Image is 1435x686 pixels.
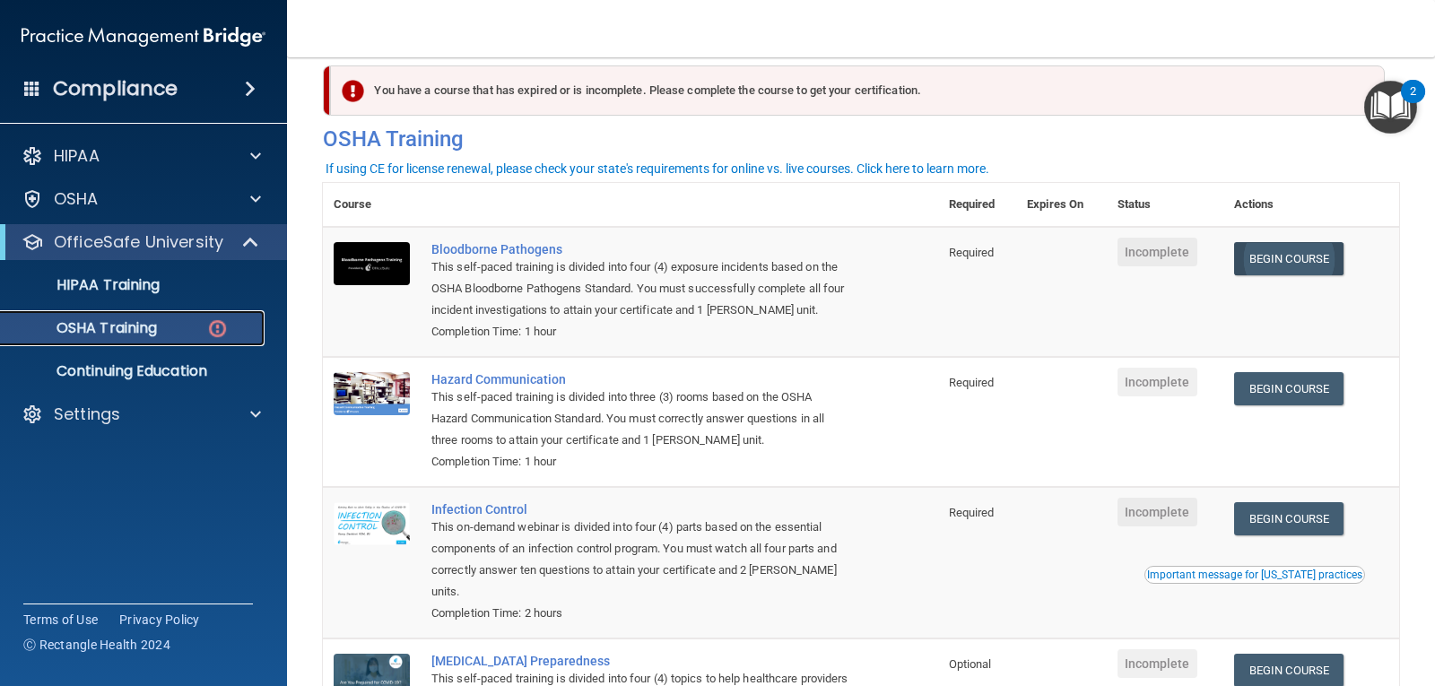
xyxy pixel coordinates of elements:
span: Required [949,246,995,259]
a: Begin Course [1234,502,1344,535]
a: Hazard Communication [431,372,848,386]
p: OfficeSafe University [54,231,223,253]
div: This on-demand webinar is divided into four (4) parts based on the essential components of an inf... [431,517,848,603]
a: Terms of Use [23,611,98,629]
p: OSHA Training [12,319,157,337]
a: Settings [22,404,261,425]
a: Privacy Policy [119,611,200,629]
div: If using CE for license renewal, please check your state's requirements for online vs. live cours... [326,162,989,175]
h4: Compliance [53,76,178,101]
div: 2 [1410,91,1416,115]
span: Required [949,506,995,519]
p: HIPAA Training [12,276,160,294]
img: exclamation-circle-solid-danger.72ef9ffc.png [342,80,364,102]
span: Ⓒ Rectangle Health 2024 [23,636,170,654]
a: [MEDICAL_DATA] Preparedness [431,654,848,668]
a: Infection Control [431,502,848,517]
h4: OSHA Training [323,126,1399,152]
span: Required [949,376,995,389]
div: Completion Time: 1 hour [431,321,848,343]
th: Course [323,183,421,227]
div: This self-paced training is divided into four (4) exposure incidents based on the OSHA Bloodborne... [431,256,848,321]
span: Incomplete [1118,368,1197,396]
iframe: Drift Widget Chat Controller [1125,559,1413,630]
div: Completion Time: 1 hour [431,451,848,473]
span: Incomplete [1118,498,1197,526]
span: Incomplete [1118,649,1197,678]
img: danger-circle.6113f641.png [206,317,229,340]
p: HIPAA [54,145,100,167]
p: Continuing Education [12,362,257,380]
th: Required [938,183,1016,227]
p: Settings [54,404,120,425]
span: Optional [949,657,992,671]
div: Completion Time: 2 hours [431,603,848,624]
a: Bloodborne Pathogens [431,242,848,256]
th: Status [1107,183,1223,227]
a: Begin Course [1234,242,1344,275]
p: OSHA [54,188,99,210]
th: Expires On [1016,183,1106,227]
span: Incomplete [1118,238,1197,266]
th: Actions [1223,183,1399,227]
a: OfficeSafe University [22,231,260,253]
div: You have a course that has expired or is incomplete. Please complete the course to get your certi... [330,65,1385,116]
a: Begin Course [1234,372,1344,405]
div: This self-paced training is divided into three (3) rooms based on the OSHA Hazard Communication S... [431,386,848,451]
a: HIPAA [22,145,261,167]
button: If using CE for license renewal, please check your state's requirements for online vs. live cours... [323,160,992,178]
a: OSHA [22,188,261,210]
button: Open Resource Center, 2 new notifications [1364,81,1417,134]
img: PMB logo [22,19,265,55]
